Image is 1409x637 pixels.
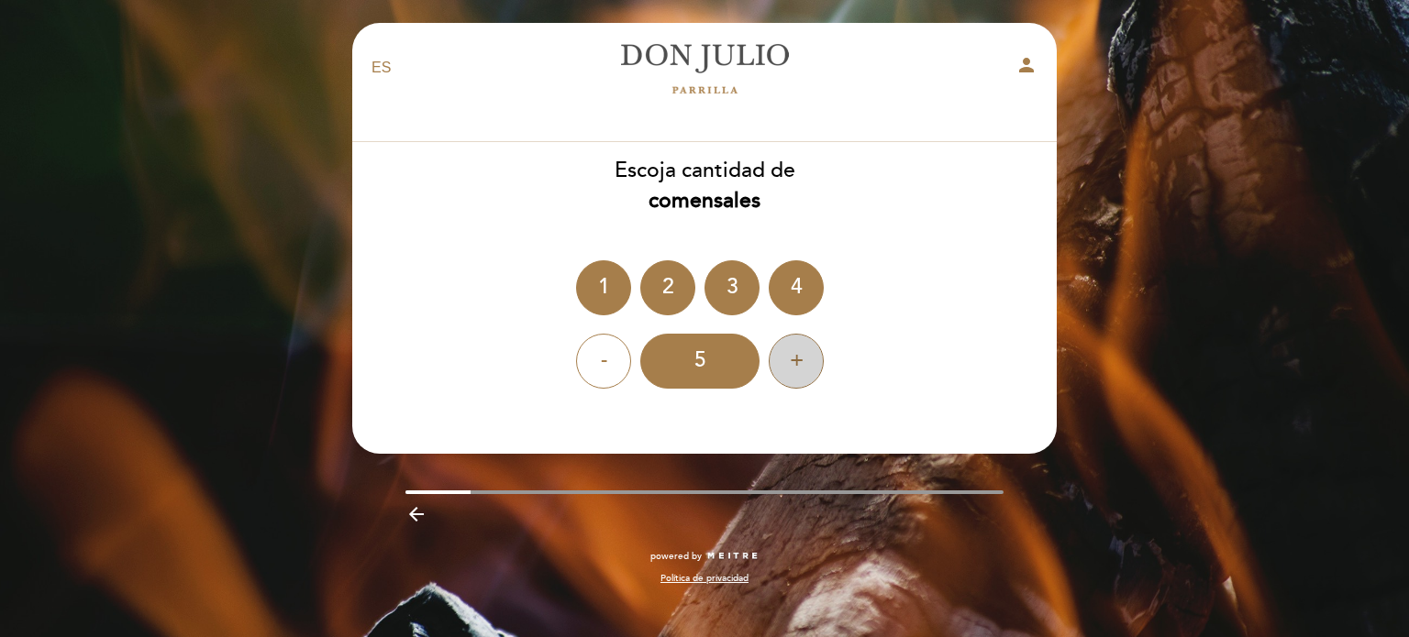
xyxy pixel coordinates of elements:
div: Escoja cantidad de [351,156,1058,216]
div: 3 [704,260,760,315]
button: person [1015,54,1037,82]
span: powered by [650,550,702,563]
div: 2 [640,260,695,315]
a: Política de privacidad [660,572,749,585]
img: MEITRE [706,552,759,561]
i: arrow_backward [405,503,427,525]
a: powered by [650,550,759,563]
div: 1 [576,260,631,315]
div: - [576,334,631,389]
div: 5 [640,334,760,389]
div: + [769,334,824,389]
i: person [1015,54,1037,76]
a: [PERSON_NAME] [590,43,819,93]
b: comensales [649,188,760,214]
div: 4 [769,260,824,315]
